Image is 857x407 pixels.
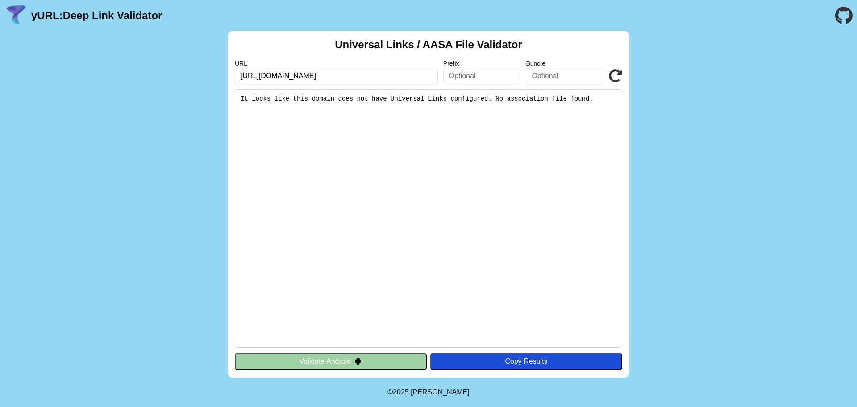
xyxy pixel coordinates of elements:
footer: © [387,378,469,407]
div: Copy Results [435,357,618,365]
img: droidIcon.svg [354,357,362,365]
button: Copy Results [430,353,622,370]
h2: Universal Links / AASA File Validator [335,38,522,51]
input: Optional [443,68,521,84]
img: yURL Logo [4,4,28,27]
label: Prefix [443,60,521,67]
label: Bundle [526,60,603,67]
input: Required [235,68,438,84]
a: yURL:Deep Link Validator [31,9,162,22]
input: Optional [526,68,603,84]
pre: It looks like this domain does not have Universal Links configured. No association file found. [235,89,622,348]
label: URL [235,60,438,67]
button: Validate Android [235,353,427,370]
span: 2025 [393,388,409,396]
a: Michael Ibragimchayev's Personal Site [411,388,470,396]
